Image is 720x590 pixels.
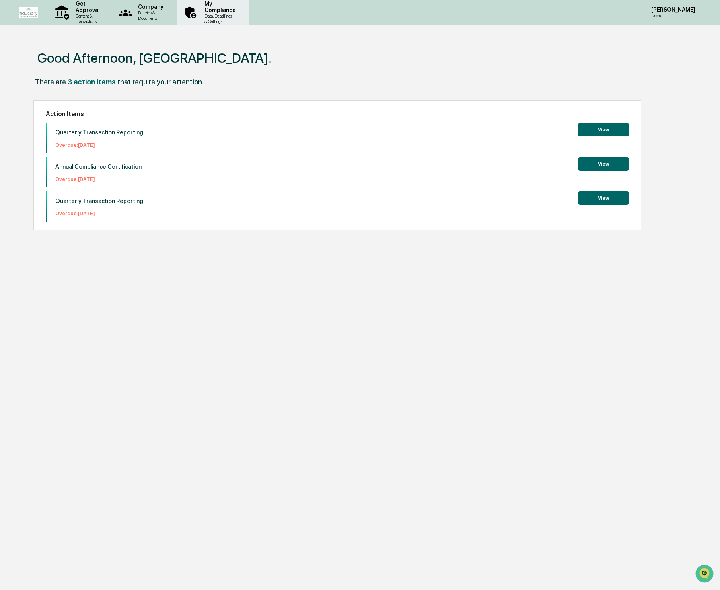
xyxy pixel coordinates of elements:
[68,78,116,86] div: 3 action items
[55,163,142,170] p: Annual Compliance Certification
[645,6,699,13] p: [PERSON_NAME]
[578,125,629,133] a: View
[198,0,239,13] p: My Compliance
[16,115,50,123] span: Data Lookup
[55,142,143,148] p: Overdue: [DATE]
[5,97,54,111] a: 🖐️Preclearance
[69,0,103,13] p: Get Approval
[19,7,38,18] img: logo
[578,123,629,136] button: View
[578,194,629,201] a: View
[8,61,22,75] img: 1746055101610-c473b297-6a78-478c-a979-82029cc54cd1
[132,4,167,10] p: Company
[46,110,629,118] h2: Action Items
[8,116,14,123] div: 🔎
[8,101,14,107] div: 🖐️
[578,160,629,167] a: View
[55,197,143,204] p: Quarterly Transaction Reporting
[58,101,64,107] div: 🗄️
[16,100,51,108] span: Preclearance
[56,134,96,141] a: Powered byPylon
[37,50,272,66] h1: Good Afternoon, [GEOGRAPHIC_DATA].
[69,13,103,24] p: Content & Transactions
[135,63,145,73] button: Start new chat
[55,176,142,182] p: Overdue: [DATE]
[79,135,96,141] span: Pylon
[117,78,204,86] div: that require your attention.
[55,129,143,136] p: Quarterly Transaction Reporting
[578,157,629,171] button: View
[8,17,145,29] p: How can we help?
[55,210,143,216] p: Overdue: [DATE]
[198,13,239,24] p: Data, Deadlines & Settings
[27,69,101,75] div: We're available if you need us!
[27,61,130,69] div: Start new chat
[54,97,102,111] a: 🗄️Attestations
[66,100,99,108] span: Attestations
[5,112,53,127] a: 🔎Data Lookup
[132,10,167,21] p: Policies & Documents
[645,13,699,18] p: Users
[35,78,66,86] div: There are
[578,191,629,205] button: View
[695,564,716,585] iframe: Open customer support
